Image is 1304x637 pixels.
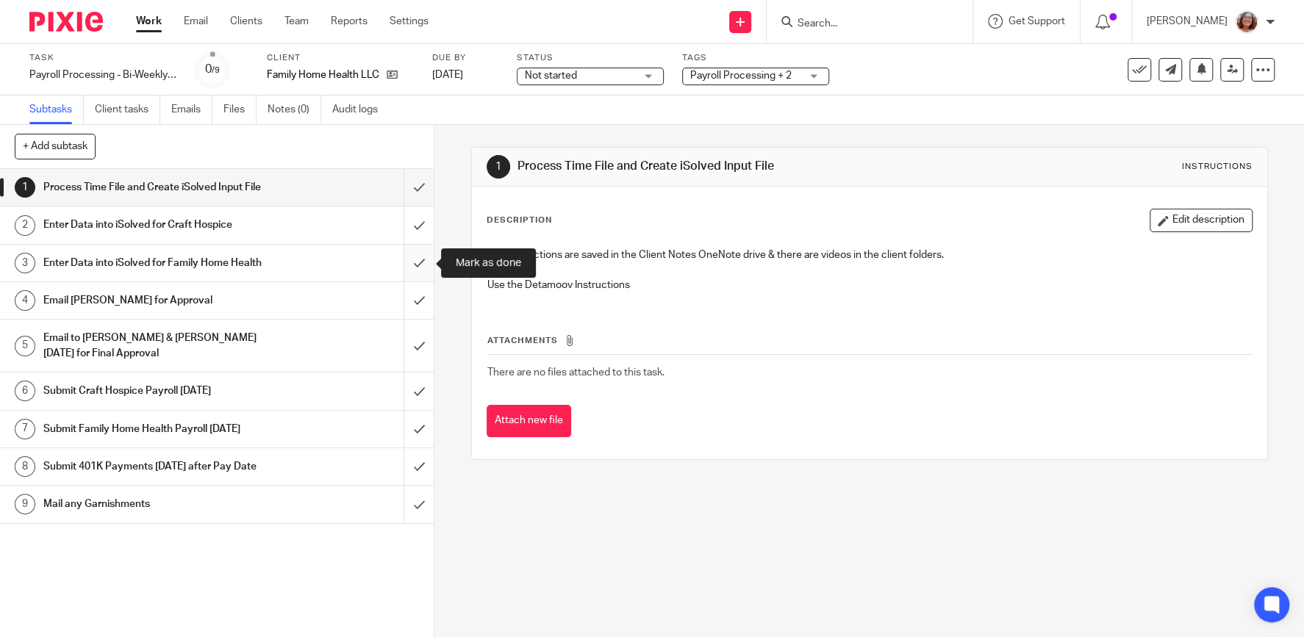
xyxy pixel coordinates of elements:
label: Due by [432,52,498,64]
div: 8 [15,456,35,477]
label: Tags [682,52,829,64]
div: 0 [205,61,220,78]
button: Edit description [1150,209,1253,232]
img: LB%20Reg%20Headshot%208-2-23.jpg [1235,10,1258,34]
span: [DATE] [432,70,463,80]
h1: Process Time File and Create iSolved Input File [43,176,274,198]
a: Subtasks [29,96,84,124]
a: Notes (0) [268,96,321,124]
h1: Enter Data into iSolved for Family Home Health [43,252,274,274]
h1: Process Time File and Create iSolved Input File [517,159,900,174]
a: Client tasks [95,96,160,124]
div: 5 [15,336,35,356]
h1: Submit Craft Hospice Payroll [DATE] [43,380,274,402]
h1: Email [PERSON_NAME] for Approval [43,289,274,312]
a: Email [184,14,208,29]
div: 9 [15,494,35,514]
input: Search [796,18,928,31]
small: /9 [212,66,220,74]
a: Audit logs [332,96,389,124]
div: 1 [487,155,510,179]
div: 6 [15,381,35,401]
span: Get Support [1009,16,1065,26]
h1: Submit Family Home Health Payroll [DATE] [43,418,274,440]
span: Not started [525,71,577,81]
label: Status [517,52,664,64]
h1: Mail any Garnishments [43,493,274,515]
p: The instructions are saved in the Client Notes OneNote drive & there are videos in the client fol... [487,248,1252,262]
span: Attachments [487,337,558,345]
div: 1 [15,177,35,198]
a: Reports [331,14,368,29]
div: 2 [15,215,35,236]
h1: Enter Data into iSolved for Craft Hospice [43,214,274,236]
a: Team [284,14,309,29]
h1: Submit 401K Payments [DATE] after Pay Date [43,456,274,478]
div: 7 [15,419,35,439]
p: Use the Detamoov Instructions [487,278,1252,292]
div: Instructions [1182,161,1253,173]
span: There are no files attached to this task. [487,367,664,378]
p: Description [487,215,552,226]
button: Attach new file [487,405,571,438]
div: Payroll Processing - Bi-Weekly - Family Home Health [29,68,176,82]
h1: Email to [PERSON_NAME] & [PERSON_NAME] [DATE] for Final Approval [43,327,274,364]
label: Client [267,52,414,64]
span: Payroll Processing + 2 [690,71,792,81]
label: Task [29,52,176,64]
a: Emails [171,96,212,124]
p: Family Home Health LLC [267,68,379,82]
div: 4 [15,290,35,311]
div: 3 [15,253,35,273]
a: Settings [390,14,429,29]
a: Clients [230,14,262,29]
img: Pixie [29,12,103,32]
a: Files [223,96,257,124]
p: [PERSON_NAME] [1147,14,1228,29]
button: + Add subtask [15,134,96,159]
a: Work [136,14,162,29]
